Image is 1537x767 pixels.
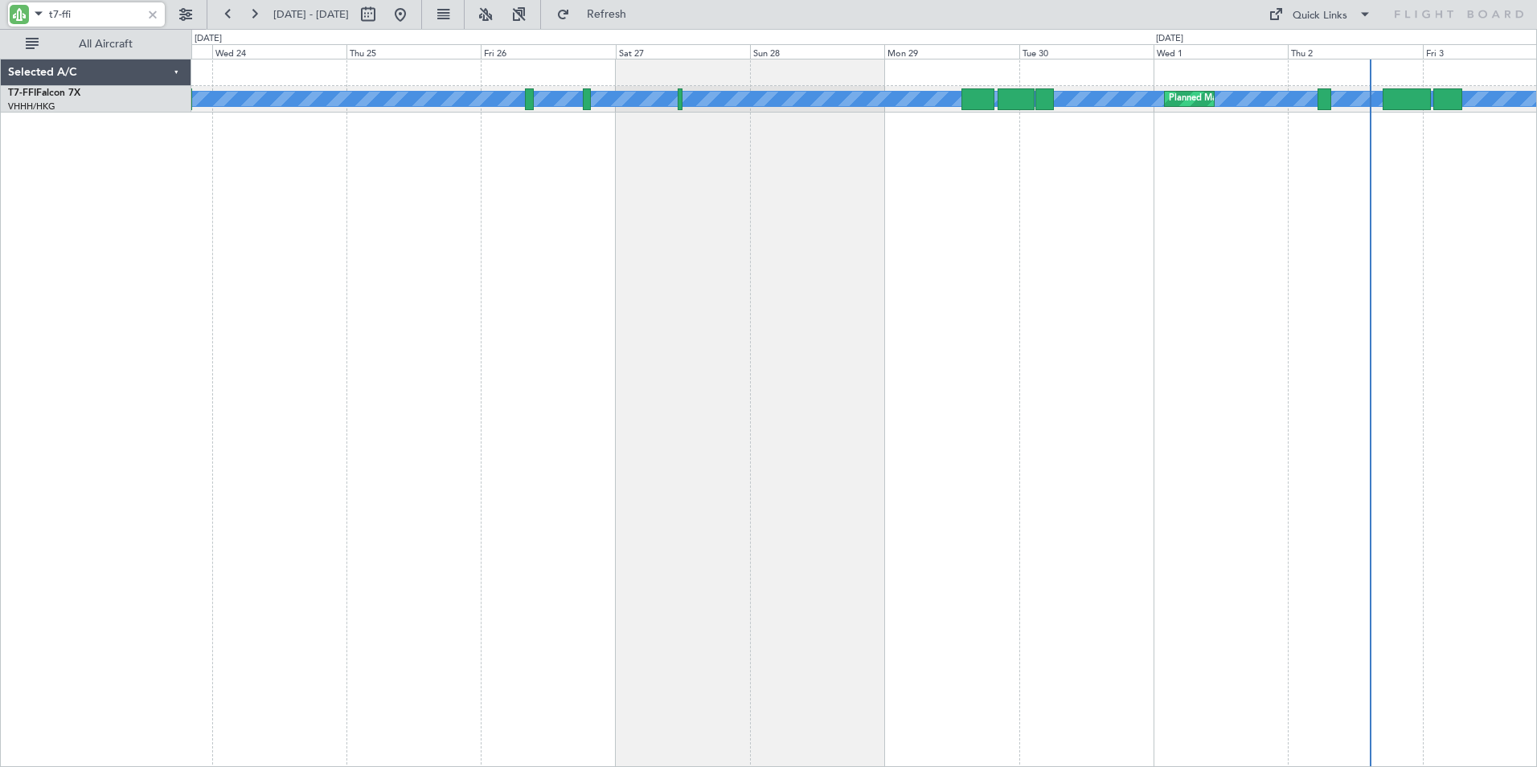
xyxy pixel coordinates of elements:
[549,2,646,27] button: Refresh
[49,2,141,27] input: A/C (Reg. or Type)
[1019,44,1154,59] div: Tue 30
[1260,2,1379,27] button: Quick Links
[1293,8,1347,24] div: Quick Links
[1169,87,1422,111] div: Planned Maint [GEOGRAPHIC_DATA] ([GEOGRAPHIC_DATA])
[8,100,55,113] a: VHHH/HKG
[1288,44,1422,59] div: Thu 2
[750,44,884,59] div: Sun 28
[616,44,750,59] div: Sat 27
[273,7,349,22] span: [DATE] - [DATE]
[212,44,346,59] div: Wed 24
[481,44,615,59] div: Fri 26
[8,88,36,98] span: T7-FFI
[8,88,80,98] a: T7-FFIFalcon 7X
[573,9,641,20] span: Refresh
[195,32,222,46] div: [DATE]
[346,44,481,59] div: Thu 25
[42,39,170,50] span: All Aircraft
[18,31,174,57] button: All Aircraft
[1156,32,1183,46] div: [DATE]
[1154,44,1288,59] div: Wed 1
[884,44,1019,59] div: Mon 29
